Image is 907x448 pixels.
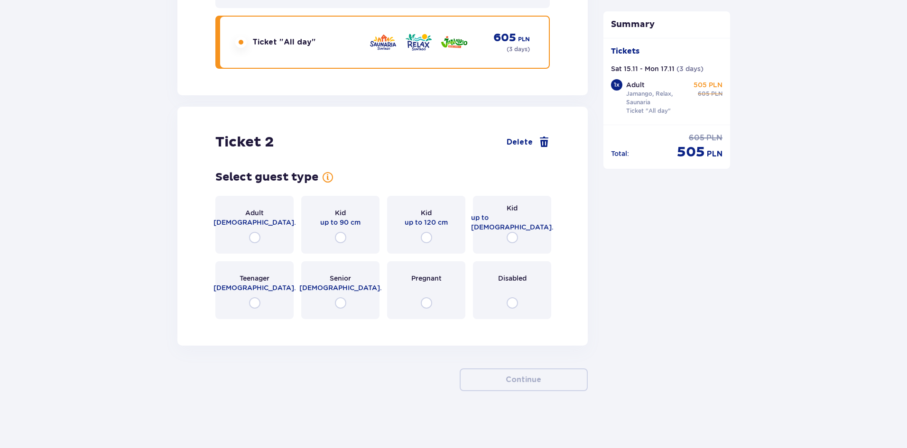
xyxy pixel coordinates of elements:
span: Delete [507,137,533,147]
span: Adult [245,208,264,218]
img: Relax [405,32,433,52]
span: Kid [335,208,346,218]
span: 605 [689,133,704,143]
span: Ticket "All day" [252,37,316,47]
button: Continue [460,368,588,391]
span: 605 [493,31,516,45]
span: Pregnant [411,274,442,283]
p: 505 PLN [694,80,722,90]
span: 605 [698,90,709,98]
span: 505 [677,143,705,161]
div: 1 x [611,79,622,91]
span: up to [DEMOGRAPHIC_DATA]. [471,213,554,232]
p: Jamango, Relax, Saunaria [626,90,692,107]
img: Saunaria [369,32,397,52]
span: PLN [707,149,722,159]
p: Continue [506,375,541,385]
p: Summary [603,19,731,30]
p: Sat 15.11 - Mon 17.11 [611,64,675,73]
span: PLN [518,35,530,44]
h3: Select guest type [215,170,318,184]
img: Jamango [440,32,468,52]
span: Kid [421,208,432,218]
span: [DEMOGRAPHIC_DATA]. [299,283,382,293]
a: Delete [507,137,550,148]
span: up to 90 cm [320,218,361,227]
p: Tickets [611,46,639,56]
p: Adult [626,80,645,90]
span: Kid [507,203,518,213]
p: ( 3 days ) [507,45,530,54]
h2: Ticket 2 [215,133,274,151]
span: [DEMOGRAPHIC_DATA]. [213,283,296,293]
p: Total : [611,149,629,158]
p: Ticket "All day" [626,107,671,115]
span: PLN [706,133,722,143]
span: Disabled [498,274,527,283]
span: Senior [330,274,351,283]
span: up to 120 cm [405,218,448,227]
span: PLN [711,90,722,98]
span: Teenager [240,274,269,283]
span: [DEMOGRAPHIC_DATA]. [213,218,296,227]
p: ( 3 days ) [676,64,703,73]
